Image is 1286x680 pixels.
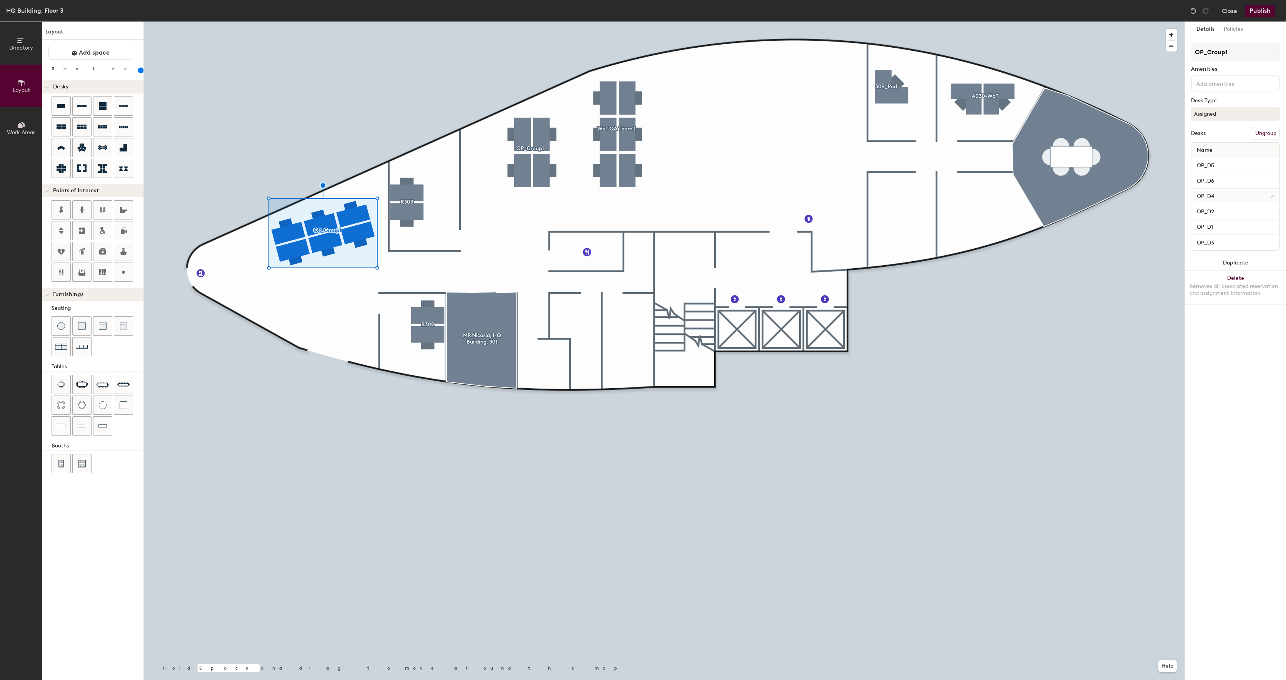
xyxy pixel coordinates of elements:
button: Table (1x1) [114,396,133,415]
button: Couch (x3) [72,337,92,356]
button: Four seat booth [52,454,71,473]
img: Couch (x2) [55,341,67,353]
input: Unnamed desk [1193,206,1278,217]
span: Points of Interest [53,188,99,194]
img: Couch (x3) [76,341,88,353]
button: Eight seat table [93,375,112,394]
button: Table (1x3) [72,416,92,436]
img: Six seat round table [78,401,86,409]
span: Work Areas [7,129,35,136]
input: Unnamed desk [1193,176,1278,186]
div: Resize [52,66,137,72]
button: Ten seat table [114,375,133,394]
button: Close [1222,5,1237,17]
button: Couch (corner) [114,316,133,336]
input: Unnamed desk [1193,222,1278,233]
div: Desk Type [1191,98,1280,104]
input: Unnamed desk [1193,237,1278,248]
img: Redo [1202,7,1209,15]
img: Four seat booth [58,460,65,467]
button: Stool [52,316,71,336]
img: Stool [57,322,65,330]
img: Table (round) [99,401,107,409]
img: Eight seat table [97,378,109,391]
div: Amenities [1191,66,1280,72]
img: Couch (middle) [99,322,107,330]
button: Cushion [72,316,92,336]
button: Table (round) [93,396,112,415]
span: Add space [79,49,110,57]
div: HQ Building, Floor 3 [6,6,63,15]
div: Removes all associated reservation and assignment information [1189,283,1281,297]
div: Seating [52,304,143,313]
button: Six seat table [72,375,92,394]
button: Details [1192,22,1219,37]
button: Assigned [1191,107,1280,121]
h1: Layout [42,28,143,40]
img: Table (1x4) [98,422,107,430]
img: Four seat round table [57,401,65,409]
button: Publish [1245,5,1275,17]
span: Directory [9,45,33,51]
img: Six seat booth [78,460,86,467]
button: Table (1x2) [52,416,71,436]
button: Table (1x4) [93,416,112,436]
input: Unnamed desk [1193,160,1278,171]
button: Four seat table [52,375,71,394]
button: Help [1158,660,1177,672]
img: Table (1x1) [120,401,127,409]
button: Ungroup [1252,127,1280,140]
span: Name [1193,143,1216,157]
button: Duplicate [1185,255,1286,271]
img: Cushion [78,322,86,330]
img: Table (1x3) [78,422,86,430]
div: Desks [1191,130,1206,136]
div: Booths [52,442,143,450]
button: Four seat round table [52,396,71,415]
span: Layout [13,87,30,93]
div: Tables [52,362,143,371]
button: Add space [48,46,132,60]
button: Policies [1219,22,1248,37]
button: Couch (x2) [52,337,71,356]
img: Undo [1189,7,1197,15]
img: Six seat table [76,381,88,388]
span: Desks [53,84,68,90]
img: Couch (corner) [120,322,127,330]
img: Ten seat table [117,378,130,391]
input: Add amenities [1195,78,1264,88]
button: Six seat booth [72,454,92,473]
img: Table (1x2) [57,422,65,430]
img: Four seat table [57,381,65,388]
button: DeleteRemoves all associated reservation and assignment information [1185,271,1286,304]
span: Furnishings [53,291,83,298]
button: Six seat round table [72,396,92,415]
input: Unnamed desk [1193,191,1278,202]
button: Couch (middle) [93,316,112,336]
